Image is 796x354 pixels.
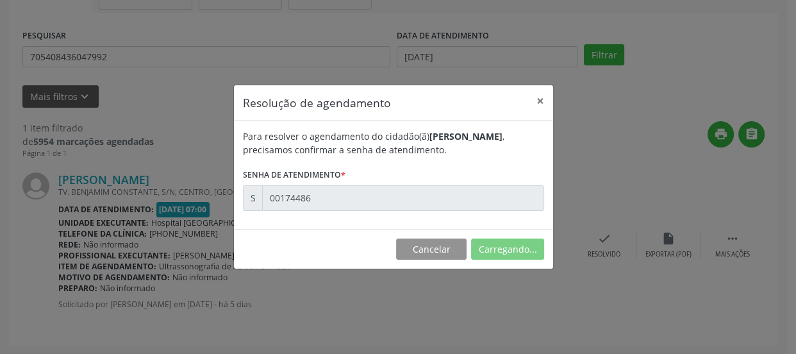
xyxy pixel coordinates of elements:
button: Cancelar [396,239,467,260]
label: Senha de atendimento [243,165,345,185]
div: Para resolver o agendamento do cidadão(ã) , precisamos confirmar a senha de atendimento. [243,130,544,156]
h5: Resolução de agendamento [243,94,391,111]
button: Carregando... [471,239,544,260]
button: Close [527,85,553,117]
b: [PERSON_NAME] [429,130,502,142]
div: S [243,185,263,211]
